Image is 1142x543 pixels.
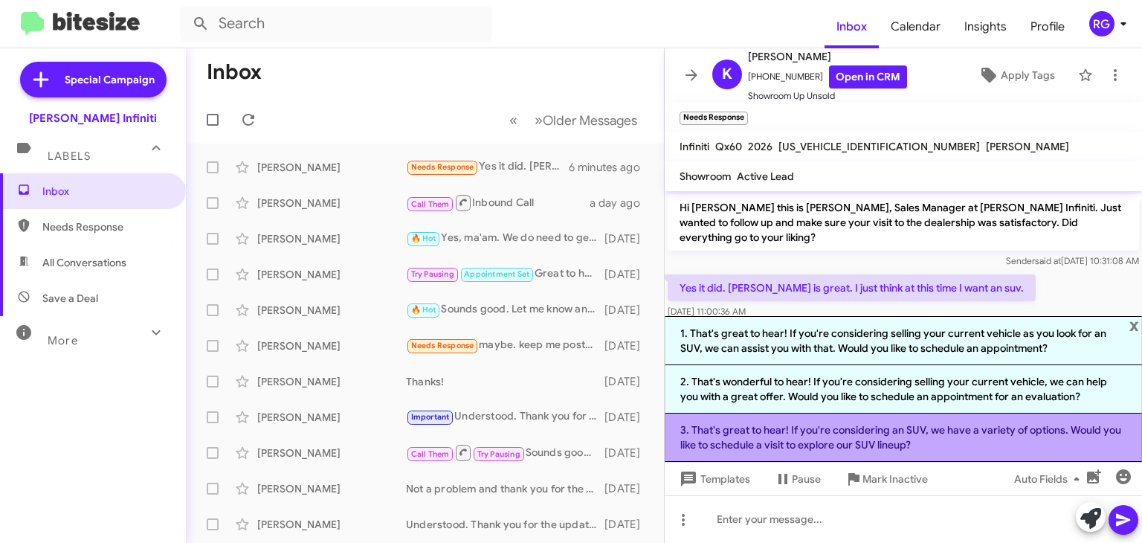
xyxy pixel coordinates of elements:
[500,105,526,135] button: Previous
[1035,255,1061,266] span: said at
[509,111,517,129] span: «
[48,150,91,163] span: Labels
[604,481,652,496] div: [DATE]
[42,255,126,270] span: All Conversations
[668,306,746,317] span: [DATE] 11:00:36 AM
[668,274,1036,301] p: Yes it did. [PERSON_NAME] is great. I just think at this time I want an suv.
[406,301,604,318] div: Sounds good. Let me know and we can meet. Thank you!
[464,269,529,279] span: Appointment Set
[406,481,604,496] div: Not a problem and thank you for the update!
[406,337,604,354] div: maybe. keep me posted on any promotions on the new QX 80.
[257,446,406,460] div: [PERSON_NAME]
[677,466,750,492] span: Templates
[604,410,652,425] div: [DATE]
[737,170,794,183] span: Active Lead
[257,160,406,175] div: [PERSON_NAME]
[411,162,474,172] span: Needs Response
[535,111,543,129] span: »
[748,140,772,153] span: 2026
[406,230,604,247] div: Yes, ma'am. We do need to get it in to make sure it is clear from issue.
[29,111,157,126] div: [PERSON_NAME] Infiniti
[1129,316,1139,334] span: x
[825,5,879,48] a: Inbox
[257,517,406,532] div: [PERSON_NAME]
[748,48,907,65] span: [PERSON_NAME]
[1019,5,1077,48] a: Profile
[829,65,907,89] a: Open in CRM
[792,466,821,492] span: Pause
[207,60,262,84] h1: Inbox
[257,410,406,425] div: [PERSON_NAME]
[406,266,604,283] div: Great to hear you're still interested! Let's schedule a time for next week that works for you to ...
[477,449,520,459] span: Try Pausing
[604,374,652,389] div: [DATE]
[411,305,436,315] span: 🔥 Hot
[1077,11,1126,36] button: RG
[762,466,833,492] button: Pause
[665,414,1142,462] li: 3. That's great to hear! If you're considering an SUV, we have a variety of options. Would you li...
[257,267,406,282] div: [PERSON_NAME]
[406,517,604,532] div: Understood. Thank you for the update.
[1006,255,1139,266] span: Sender [DATE] 10:31:08 AM
[20,62,167,97] a: Special Campaign
[411,449,450,459] span: Call Them
[748,65,907,89] span: [PHONE_NUMBER]
[665,365,1142,414] li: 2. That's wonderful to hear! If you're considering selling your current vehicle, we can help you ...
[604,338,652,353] div: [DATE]
[411,412,450,422] span: Important
[668,194,1139,251] p: Hi [PERSON_NAME] this is [PERSON_NAME], Sales Manager at [PERSON_NAME] Infiniti. Just wanted to f...
[406,374,604,389] div: Thanks!
[257,481,406,496] div: [PERSON_NAME]
[1089,11,1114,36] div: RG
[406,193,590,212] div: Inbound Call
[952,5,1019,48] a: Insights
[257,231,406,246] div: [PERSON_NAME]
[680,140,709,153] span: Infiniti
[42,219,169,234] span: Needs Response
[406,158,569,176] div: Yes it did. [PERSON_NAME] is great. I just think at this time I want an suv.
[986,140,1069,153] span: [PERSON_NAME]
[665,466,762,492] button: Templates
[680,112,748,125] small: Needs Response
[42,291,98,306] span: Save a Deal
[411,269,454,279] span: Try Pausing
[411,199,450,209] span: Call Them
[411,234,436,243] span: 🔥 Hot
[406,408,604,425] div: Understood. Thank you for your time.
[257,196,406,211] div: [PERSON_NAME]
[569,160,652,175] div: 6 minutes ago
[42,184,169,199] span: Inbox
[961,62,1071,89] button: Apply Tags
[257,374,406,389] div: [PERSON_NAME]
[862,466,928,492] span: Mark Inactive
[665,316,1142,365] li: 1. That's great to hear! If you're considering selling your current vehicle as you look for an SU...
[1001,62,1055,89] span: Apply Tags
[715,140,742,153] span: Qx60
[604,231,652,246] div: [DATE]
[604,303,652,318] div: [DATE]
[526,105,646,135] button: Next
[257,303,406,318] div: [PERSON_NAME]
[180,6,492,42] input: Search
[48,334,78,347] span: More
[257,338,406,353] div: [PERSON_NAME]
[501,105,646,135] nav: Page navigation example
[604,446,652,460] div: [DATE]
[604,267,652,282] div: [DATE]
[590,196,652,211] div: a day ago
[543,112,637,129] span: Older Messages
[778,140,980,153] span: [US_VEHICLE_IDENTIFICATION_NUMBER]
[604,517,652,532] div: [DATE]
[879,5,952,48] a: Calendar
[722,62,732,86] span: K
[411,341,474,350] span: Needs Response
[65,72,155,87] span: Special Campaign
[833,466,940,492] button: Mark Inactive
[406,443,604,462] div: Sounds good. Thank you!
[748,89,907,103] span: Showroom Up Unsold
[680,170,731,183] span: Showroom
